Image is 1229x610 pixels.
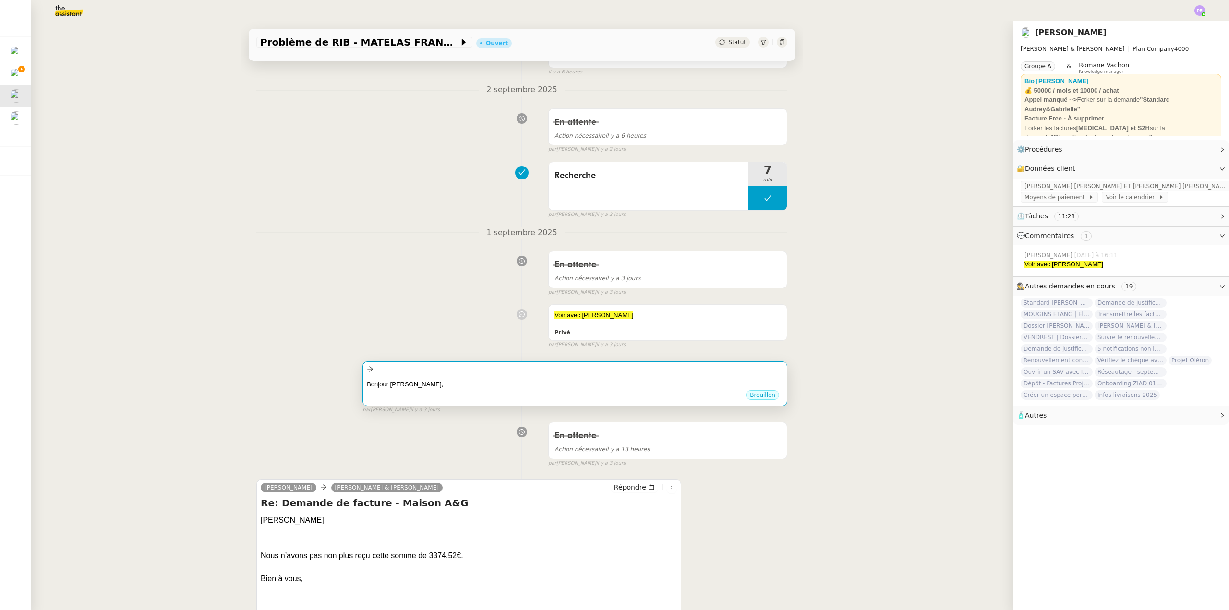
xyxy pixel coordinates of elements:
nz-tag: 11:28 [1054,212,1079,221]
span: Voir le calendrier [1106,192,1158,202]
div: 🕵️Autres demandes en cours 19 [1013,277,1229,296]
img: users%2FfjlNmCTkLiVoA3HQjY3GA5JXGxb2%2Favatar%2Fstarofservice_97480retdsc0392.png [10,89,23,103]
small: [PERSON_NAME] [548,288,626,297]
img: users%2FfjlNmCTkLiVoA3HQjY3GA5JXGxb2%2Favatar%2Fstarofservice_97480retdsc0392.png [10,46,23,59]
span: Renouvellement contrat Opale STOCCO [1021,356,1093,365]
img: svg [1194,5,1205,16]
span: il y a 3 jours [554,275,640,282]
span: Créer un espace personnel sur SYLAé [1021,390,1093,400]
span: Voir avec [PERSON_NAME] [1024,261,1103,268]
strong: [MEDICAL_DATA] et S2H [1076,124,1150,132]
div: Forker les factures sur la demande [1024,123,1217,142]
strong: 💰 5000€ / mois et 1000€ / achat [1024,87,1119,94]
span: En attente [554,261,596,269]
span: Action nécessaire [554,132,605,139]
span: Demande de justificatifs Pennylane - août 2025 [1021,344,1093,354]
span: Projet Oléron [1169,356,1212,365]
span: 4000 [1174,46,1189,52]
small: [PERSON_NAME] [362,406,440,414]
span: 2 septembre 2025 [479,84,565,96]
span: [PERSON_NAME] & [PERSON_NAME] : Tenue comptable - Documents et justificatifs à fournir [1095,321,1167,331]
span: Ouvert [554,52,583,60]
strong: Facture Free - À supprimer [1024,115,1104,122]
span: Données client [1025,165,1075,172]
span: par [548,341,556,349]
strong: Appel manqué --> [1024,96,1077,103]
img: users%2FfjlNmCTkLiVoA3HQjY3GA5JXGxb2%2Favatar%2Fstarofservice_97480retdsc0392.png [10,111,23,125]
span: 💬 [1017,232,1096,239]
span: En attente [554,431,596,440]
small: [PERSON_NAME] [548,145,626,154]
span: Standard [PERSON_NAME] [1021,298,1093,308]
span: 🕵️ [1017,282,1140,290]
span: par [548,145,556,154]
span: Dépôt - Factures Projets [1021,379,1093,388]
button: Répondre [611,482,658,492]
strong: "Réception factures fournisseurs" [1050,133,1152,141]
b: Privé [554,329,570,335]
strong: "Standard Audrey&Gabrielle" [1024,96,1170,113]
span: il y a 13 heures [554,446,650,453]
div: ⏲️Tâches 11:28 [1013,207,1229,226]
span: 7 [748,165,787,176]
span: il y a 3 jours [596,341,626,349]
a: Bio [PERSON_NAME] [1024,77,1089,84]
span: Suivre le renouvellement produit Trimble [1095,333,1167,342]
span: Romane Vachon [1079,61,1129,69]
app-user-label: Knowledge manager [1079,61,1129,74]
span: Infos livraisons 2025 [1095,390,1160,400]
span: Commentaires [1025,232,1074,239]
div: 🔐Données client [1013,159,1229,178]
span: Autres [1025,411,1047,419]
span: Tâches [1025,212,1048,220]
span: ⏲️ [1017,212,1087,220]
small: [PERSON_NAME] [548,211,626,219]
div: Bonjour [PERSON_NAME], [367,380,783,389]
div: Forker sur la demande [1024,95,1217,114]
span: Plan Company [1133,46,1174,52]
span: Onboarding ZIAD 01/09 [1095,379,1167,388]
span: Action nécessaire [554,446,605,453]
span: il y a 2 jours [596,145,626,154]
span: Ouvrir un SAV avec IKEA [1021,367,1093,377]
img: users%2FfjlNmCTkLiVoA3HQjY3GA5JXGxb2%2Favatar%2Fstarofservice_97480retdsc0392.png [10,68,23,81]
span: ⚙️ [1017,144,1067,155]
span: Voir avec [PERSON_NAME] [554,311,633,319]
span: Brouillon [750,392,775,398]
a: [PERSON_NAME] [1035,28,1107,37]
span: [PERSON_NAME], [261,516,326,524]
span: 1 septembre 2025 [479,227,565,239]
div: 💬Commentaires 1 [1013,227,1229,245]
span: Autres demandes en cours [1025,282,1115,290]
span: il y a 6 heures [548,68,582,76]
nz-tag: 19 [1121,282,1136,291]
span: Knowledge manager [1079,69,1123,74]
a: [PERSON_NAME] & [PERSON_NAME] [331,483,443,492]
span: [DATE] à 16:11 [1074,251,1120,260]
span: [PERSON_NAME] [1024,251,1074,260]
span: Dossier [PERSON_NAME] / OPCO / Mediaschool - erreur de SIRET + résiliation contrat [1021,321,1093,331]
span: il y a 3 jours [596,288,626,297]
span: 🔐 [1017,163,1079,174]
nz-tag: Groupe A [1021,61,1055,71]
span: par [362,406,371,414]
span: il y a 3 jours [596,459,626,467]
span: Nous n’avons pas non plus reçu cette somme de 3374,52€. Bien à vous, [261,551,463,583]
span: Vérifiez le chèque avec La Redoute [1095,356,1167,365]
span: Action nécessaire [554,275,605,282]
div: Ouvert [486,40,508,46]
span: Recherche [554,168,743,183]
span: [PERSON_NAME] & [PERSON_NAME] [1021,46,1124,52]
span: [PERSON_NAME] [PERSON_NAME] ET [PERSON_NAME] [PERSON_NAME] [1024,181,1227,191]
span: min [748,176,787,184]
img: users%2FfjlNmCTkLiVoA3HQjY3GA5JXGxb2%2Favatar%2Fstarofservice_97480retdsc0392.png [1021,27,1031,38]
span: par [548,211,556,219]
h4: Re: Demande de facture - Maison A&G [261,496,677,510]
span: Statut [728,39,746,46]
span: par [548,288,556,297]
div: ⚙️Procédures [1013,140,1229,159]
span: Réseautage - septembre 2025 [1095,367,1167,377]
span: Demande de justificatifs Pennylane - septembre 2025 [1095,298,1167,308]
span: par [548,459,556,467]
span: il y a 2 jours [596,211,626,219]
